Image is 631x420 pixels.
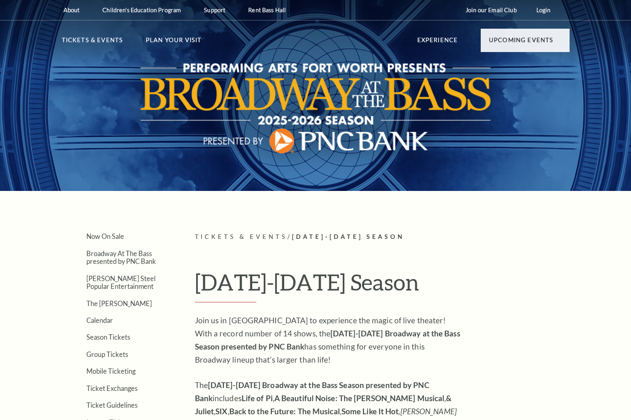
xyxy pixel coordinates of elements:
p: Upcoming Events [489,35,554,50]
strong: Back to the Future: The Musical [229,406,340,416]
strong: & Juliet [195,393,452,416]
a: Mobile Ticketing [86,367,136,375]
a: Ticket Exchanges [86,384,138,392]
p: About [63,7,80,14]
p: Rent Bass Hall [248,7,286,14]
strong: A Beautiful Noise: The [PERSON_NAME] Musical [274,393,444,403]
a: Calendar [86,316,113,324]
span: Tickets & Events [195,233,288,240]
strong: SIX [215,406,227,416]
p: Experience [417,35,458,50]
a: Ticket Guidelines [86,401,138,409]
a: Group Tickets [86,350,128,358]
a: The [PERSON_NAME] [86,300,152,307]
strong: [DATE]-[DATE] Broadway at the Bass Season presented by PNC Bank [195,380,430,403]
strong: Life of Pi [242,393,273,403]
h1: [DATE]-[DATE] Season [195,269,570,302]
span: [DATE]-[DATE] Season [292,233,405,240]
p: Plan Your Visit [146,35,202,50]
p: Tickets & Events [62,35,123,50]
p: / [195,232,570,242]
p: Children's Education Program [102,7,181,14]
a: Broadway At The Bass presented by PNC Bank [86,250,156,265]
strong: [DATE]-[DATE] Broadway at the Bass Season presented by PNC Bank [195,329,460,351]
a: Season Tickets [86,333,130,341]
p: Join us in [GEOGRAPHIC_DATA] to experience the magic of live theater! With a record number of 14 ... [195,314,461,366]
strong: Some Like It Hot [342,406,399,416]
p: Support [204,7,225,14]
a: [PERSON_NAME] Steel Popular Entertainment [86,275,156,290]
a: Now On Sale [86,232,124,240]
